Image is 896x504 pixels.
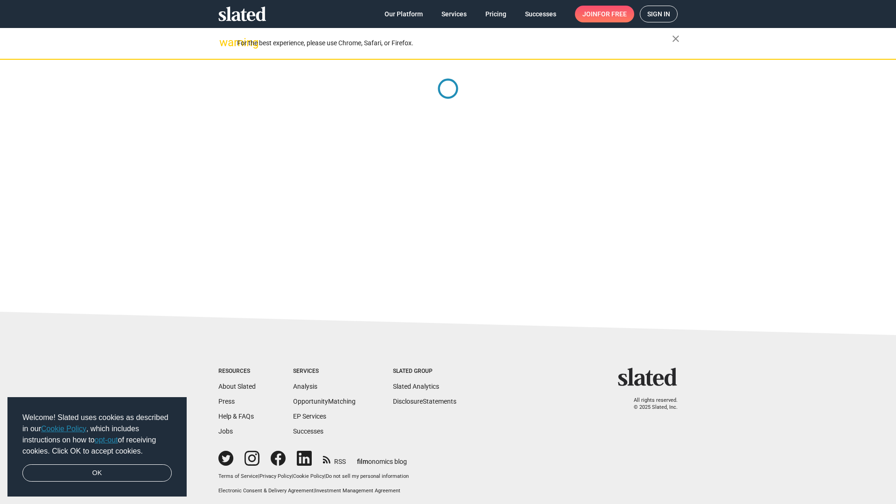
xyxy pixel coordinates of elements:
[22,412,172,457] span: Welcome! Slated uses cookies as described in our , which includes instructions on how to of recei...
[582,6,627,22] span: Join
[357,458,368,465] span: film
[323,452,346,466] a: RSS
[95,436,118,444] a: opt-out
[640,6,678,22] a: Sign in
[292,473,293,479] span: |
[377,6,430,22] a: Our Platform
[293,427,323,435] a: Successes
[218,383,256,390] a: About Slated
[647,6,670,22] span: Sign in
[218,427,233,435] a: Jobs
[315,488,400,494] a: Investment Management Agreement
[324,473,326,479] span: |
[237,37,672,49] div: For the best experience, please use Chrome, Safari, or Firefox.
[258,473,259,479] span: |
[41,425,86,433] a: Cookie Policy
[357,450,407,466] a: filmonomics blog
[219,37,231,48] mat-icon: warning
[218,488,314,494] a: Electronic Consent & Delivery Agreement
[624,397,678,411] p: All rights reserved. © 2025 Slated, Inc.
[385,6,423,22] span: Our Platform
[326,473,409,480] button: Do not sell my personal information
[218,473,258,479] a: Terms of Service
[293,413,326,420] a: EP Services
[293,368,356,375] div: Services
[293,383,317,390] a: Analysis
[575,6,634,22] a: Joinfor free
[7,397,187,497] div: cookieconsent
[314,488,315,494] span: |
[525,6,556,22] span: Successes
[393,368,456,375] div: Slated Group
[485,6,506,22] span: Pricing
[518,6,564,22] a: Successes
[597,6,627,22] span: for free
[478,6,514,22] a: Pricing
[218,398,235,405] a: Press
[393,398,456,405] a: DisclosureStatements
[293,473,324,479] a: Cookie Policy
[434,6,474,22] a: Services
[441,6,467,22] span: Services
[218,413,254,420] a: Help & FAQs
[393,383,439,390] a: Slated Analytics
[218,368,256,375] div: Resources
[293,398,356,405] a: OpportunityMatching
[670,33,681,44] mat-icon: close
[22,464,172,482] a: dismiss cookie message
[259,473,292,479] a: Privacy Policy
